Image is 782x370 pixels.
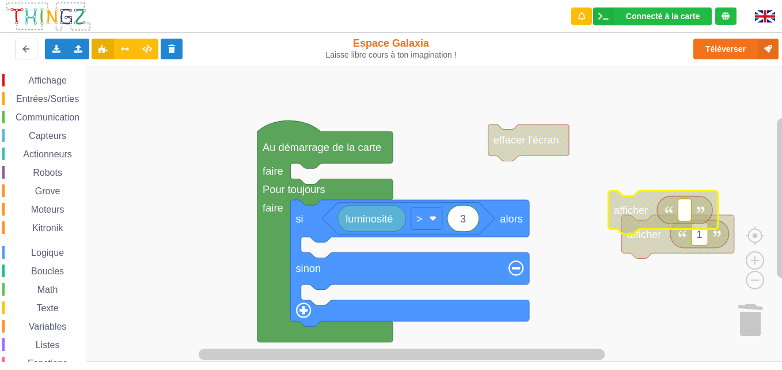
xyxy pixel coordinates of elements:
text: luminosité [346,212,393,224]
span: Fonctions [26,358,69,368]
button: Téléverser [693,39,779,59]
span: Communication [14,112,81,122]
text: afficher [627,228,662,240]
span: Affichage [26,75,68,85]
span: Grove [33,186,62,196]
span: Entrées/Sorties [14,94,81,104]
span: Listes [34,340,62,350]
div: Ta base fonctionne bien ! [593,7,712,25]
span: Logique [29,248,66,258]
text: 1 [697,228,703,240]
text: faire [263,202,283,214]
span: Moteurs [29,205,66,214]
span: Texte [35,303,60,313]
span: Boucles [29,266,66,276]
text: Pour toujours [263,183,325,195]
div: Connecté à la carte [626,12,700,20]
span: Variables [27,322,69,331]
img: thingz_logo.png [5,1,92,32]
text: Au démarrage de la carte [263,141,381,153]
div: Espace Galaxia [325,37,457,60]
span: Capteurs [27,131,68,141]
div: Tu es connecté au serveur de création de Thingz [715,7,737,25]
text: 3 [460,212,466,224]
span: Robots [31,168,64,178]
text: effacer l'écran [494,134,559,146]
img: gb.png [755,10,775,22]
span: Actionneurs [21,149,74,159]
text: alors [500,212,523,224]
text: faire [263,165,283,177]
text: si [295,212,303,224]
text: sinon [295,262,321,274]
text: afficher [614,204,648,216]
span: Math [36,285,60,295]
text: ‏> [416,212,423,224]
div: Laisse libre cours à ton imagination ! [325,50,457,60]
span: Kitronik [31,223,64,233]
